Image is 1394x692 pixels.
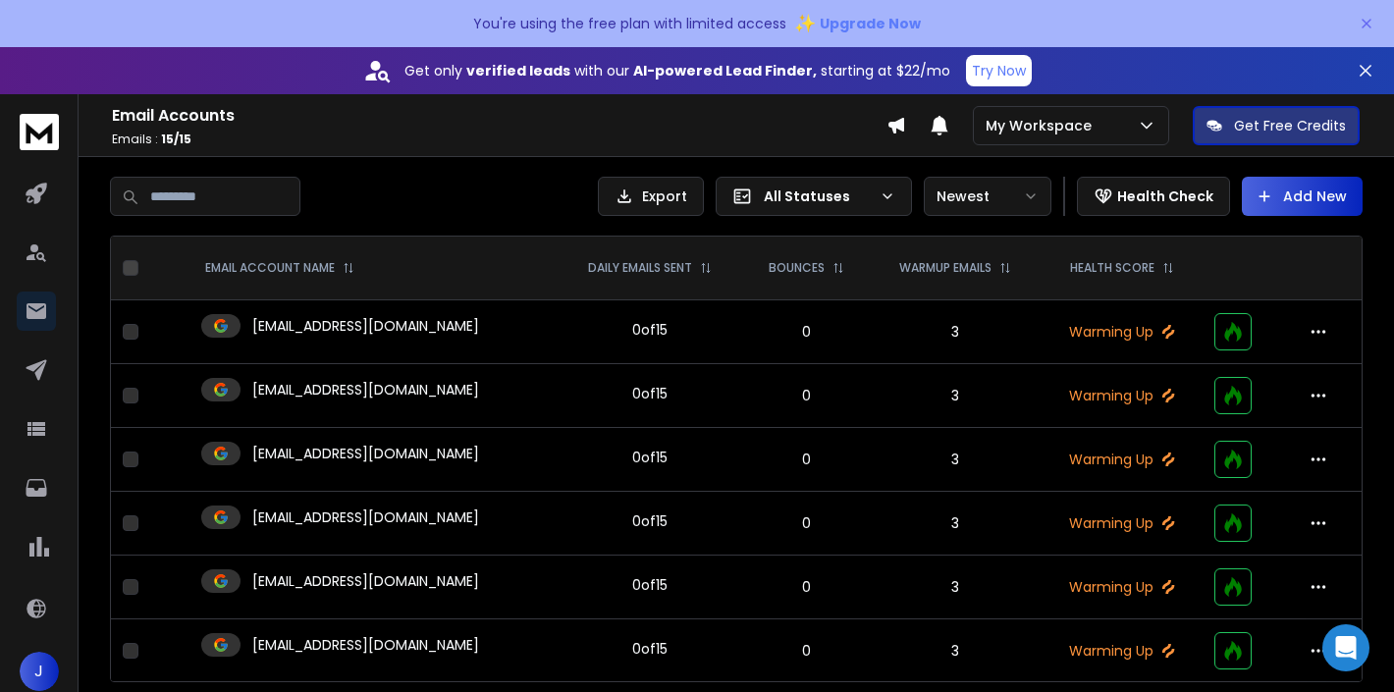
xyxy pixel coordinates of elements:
div: Open Intercom Messenger [1322,624,1369,671]
strong: AI-powered Lead Finder, [633,61,817,80]
button: J [20,652,59,691]
p: Warming Up [1052,641,1190,661]
button: Health Check [1077,177,1230,216]
p: [EMAIL_ADDRESS][DOMAIN_NAME] [252,635,479,655]
p: Get only with our starting at $22/mo [404,61,950,80]
p: [EMAIL_ADDRESS][DOMAIN_NAME] [252,380,479,399]
p: You're using the free plan with limited access [473,14,786,33]
p: Warming Up [1052,386,1190,405]
p: Warming Up [1052,513,1190,533]
p: HEALTH SCORE [1070,260,1154,276]
div: EMAIL ACCOUNT NAME [205,260,354,276]
td: 3 [870,492,1041,556]
p: 0 [755,577,859,597]
p: 0 [755,641,859,661]
div: 0 of 15 [632,511,668,531]
p: 0 [755,450,859,469]
td: 3 [870,364,1041,428]
p: All Statuses [764,186,872,206]
p: My Workspace [986,116,1099,135]
p: Warming Up [1052,577,1190,597]
p: Get Free Credits [1234,116,1346,135]
p: 0 [755,386,859,405]
span: ✨ [794,10,816,37]
td: 3 [870,428,1041,492]
p: Try Now [972,61,1026,80]
p: [EMAIL_ADDRESS][DOMAIN_NAME] [252,507,479,527]
p: 0 [755,322,859,342]
td: 3 [870,300,1041,364]
div: 0 of 15 [632,320,668,340]
button: Try Now [966,55,1032,86]
div: 0 of 15 [632,575,668,595]
td: 3 [870,556,1041,619]
p: [EMAIL_ADDRESS][DOMAIN_NAME] [252,444,479,463]
button: Export [598,177,704,216]
button: ✨Upgrade Now [794,4,921,43]
p: WARMUP EMAILS [899,260,992,276]
strong: verified leads [466,61,570,80]
div: 0 of 15 [632,384,668,403]
p: Warming Up [1052,322,1190,342]
img: logo [20,114,59,150]
button: Get Free Credits [1193,106,1360,145]
h1: Email Accounts [112,104,886,128]
p: [EMAIL_ADDRESS][DOMAIN_NAME] [252,316,479,336]
button: Newest [924,177,1051,216]
p: Health Check [1117,186,1213,206]
p: [EMAIL_ADDRESS][DOMAIN_NAME] [252,571,479,591]
td: 3 [870,619,1041,683]
span: Upgrade Now [820,14,921,33]
div: 0 of 15 [632,639,668,659]
button: Add New [1242,177,1363,216]
p: BOUNCES [769,260,825,276]
p: Emails : [112,132,886,147]
p: 0 [755,513,859,533]
div: 0 of 15 [632,448,668,467]
span: 15 / 15 [161,131,191,147]
p: DAILY EMAILS SENT [588,260,692,276]
p: Warming Up [1052,450,1190,469]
